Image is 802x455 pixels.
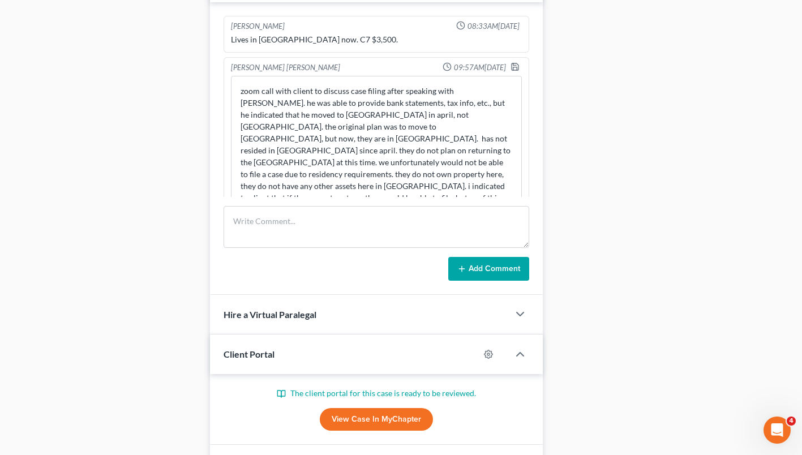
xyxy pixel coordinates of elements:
[224,349,275,359] span: Client Portal
[454,62,506,73] span: 09:57AM[DATE]
[787,417,796,426] span: 4
[764,417,791,444] iframe: Intercom live chat
[231,34,522,45] div: Lives in [GEOGRAPHIC_DATA] now. C7 $3,500.
[231,62,340,74] div: [PERSON_NAME] [PERSON_NAME]
[468,21,520,32] span: 08:33AM[DATE]
[320,408,433,431] a: View Case in MyChapter
[448,257,529,281] button: Add Comment
[231,21,285,32] div: [PERSON_NAME]
[224,309,316,320] span: Hire a Virtual Paralegal
[224,388,529,399] p: The client portal for this case is ready to be reviewed.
